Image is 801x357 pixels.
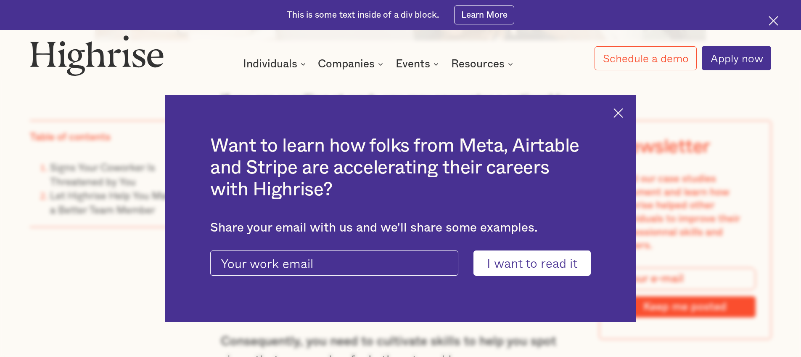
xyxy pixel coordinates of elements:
[318,59,386,69] div: Companies
[287,9,439,21] div: This is some text inside of a div block.
[243,59,297,69] div: Individuals
[210,250,591,276] form: current-ascender-blog-article-modal-form
[243,59,308,69] div: Individuals
[451,59,505,69] div: Resources
[210,135,591,200] h2: Want to learn how folks from Meta, Airtable and Stripe are accelerating their careers with Highrise?
[396,59,430,69] div: Events
[595,46,697,70] a: Schedule a demo
[318,59,375,69] div: Companies
[454,5,514,24] a: Learn More
[451,59,515,69] div: Resources
[210,250,458,276] input: Your work email
[769,16,778,26] img: Cross icon
[396,59,441,69] div: Events
[30,35,164,75] img: Highrise logo
[473,250,591,276] input: I want to read it
[210,221,591,235] div: Share your email with us and we'll share some examples.
[702,46,771,70] a: Apply now
[613,108,623,118] img: Cross icon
